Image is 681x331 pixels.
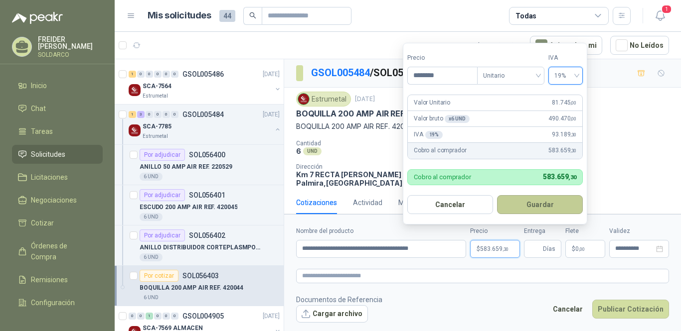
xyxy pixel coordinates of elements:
div: 0 [171,313,178,320]
div: 0 [146,111,153,118]
a: Solicitudes [12,145,103,164]
div: 0 [154,313,162,320]
p: Cobro al comprador [414,174,471,180]
span: Negociaciones [31,195,77,206]
span: 81.745 [552,98,576,108]
span: Solicitudes [31,149,65,160]
div: 0 [171,71,178,78]
div: Todas [515,10,536,21]
label: Nombre del producto [296,226,466,236]
div: 0 [163,111,170,118]
label: Flete [565,226,605,236]
a: 1 0 0 0 0 0 GSOL005486[DATE] Company LogoSCA-7564Estrumetal [129,68,282,100]
div: 0 [163,313,170,320]
span: 490.470 [548,114,576,123]
div: 1 [146,313,153,320]
p: SCA-7564 [143,82,171,91]
a: Cotizar [12,214,103,232]
span: Inicio [31,80,47,91]
a: Por adjudicarSOL056402ANILLO DISTRIBUIDOR CORTEPLASMPOWERMX1256 UND [115,225,284,266]
img: Company Logo [129,84,141,96]
a: Remisiones [12,270,103,289]
p: SCA-7785 [143,122,171,131]
span: 93.189 [552,130,576,139]
p: SOL056401 [189,192,225,199]
label: Precio [407,53,477,63]
p: GSOL004905 [182,313,224,320]
div: 1 [129,111,136,118]
div: 0 [137,313,145,320]
p: Km 7 RECTA [PERSON_NAME] Palmira , [GEOGRAPHIC_DATA] [296,170,406,187]
span: 583.659 [480,246,509,252]
p: SOL056402 [189,232,225,239]
p: BOQUILLA 200 AMP AIR REF. 420044 [296,109,439,119]
label: Precio [470,226,520,236]
div: 6 UND [140,294,163,302]
span: search [249,12,256,19]
label: Validez [609,226,669,236]
div: 0 [163,71,170,78]
span: ,30 [570,148,576,153]
div: UND [303,147,322,155]
a: Tareas [12,122,103,141]
span: Configuración [31,297,75,308]
a: Chat [12,99,103,118]
span: Unitario [483,68,538,83]
span: $ [572,246,575,252]
p: Documentos de Referencia [296,294,382,305]
img: Company Logo [298,94,309,105]
p: SOLDARCO [38,52,103,58]
div: Cotizaciones [296,197,337,208]
div: Por cotizar [140,270,178,282]
span: 583.659 [548,146,576,155]
a: Por cotizarSOL056403BOQUILLA 200 AMP AIR REF. 4200446 UND [115,266,284,306]
p: Estrumetal [143,92,168,100]
a: 1 3 0 0 0 0 GSOL005484[DATE] Company LogoSCA-7785Estrumetal [129,109,282,140]
p: FREIDER [PERSON_NAME] [38,36,103,50]
span: ,30 [570,132,576,137]
button: Cancelar [547,300,588,319]
p: Dirección [296,163,406,170]
a: Órdenes de Compra [12,236,103,266]
span: Tareas [31,126,53,137]
div: Actividad [353,197,382,208]
label: Entrega [524,226,561,236]
button: Guardar [497,195,583,214]
span: ,00 [579,246,585,252]
a: Por adjudicarSOL056401ESCUDO 200 AMP AIR REF. 4200456 UND [115,185,284,225]
div: 6 UND [140,173,163,181]
button: Cancelar [407,195,493,214]
a: Por adjudicarSOL056400ANILLO 50 AMP AIR REF. 2205296 UND [115,145,284,185]
a: Configuración [12,293,103,312]
div: x 6 UND [445,115,469,123]
p: Valor bruto [414,114,470,123]
p: / SOL056403 [311,65,426,81]
div: 6 UND [140,253,163,261]
div: Mensajes [398,197,429,208]
p: [DATE] [263,110,280,119]
button: Asignado a mi [530,36,602,55]
p: SOL056400 [189,151,225,158]
button: Cargar archivo [296,305,368,323]
div: Por adjudicar [140,229,185,241]
p: Cantidad [296,140,427,147]
p: BOQUILLA 200 AMP AIR REF. 420044 [140,283,243,293]
div: 19 % [425,131,443,139]
span: 1 [661,4,672,14]
a: Licitaciones [12,168,103,187]
span: 0 [575,246,585,252]
img: Company Logo [129,124,141,136]
div: 0 [171,111,178,118]
span: 19% [554,68,577,83]
p: 6 [296,147,301,155]
span: ,30 [503,246,509,252]
span: 44 [219,10,235,22]
div: 6 UND [140,213,163,221]
button: No Leídos [610,36,669,55]
div: Por adjudicar [140,189,185,201]
img: Logo peakr [12,12,63,24]
p: SOL056403 [182,272,219,279]
p: ANILLO DISTRIBUIDOR CORTEPLASMPOWERMX125 [140,243,264,252]
div: Estrumetal [296,92,351,107]
p: GSOL005486 [182,71,224,78]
